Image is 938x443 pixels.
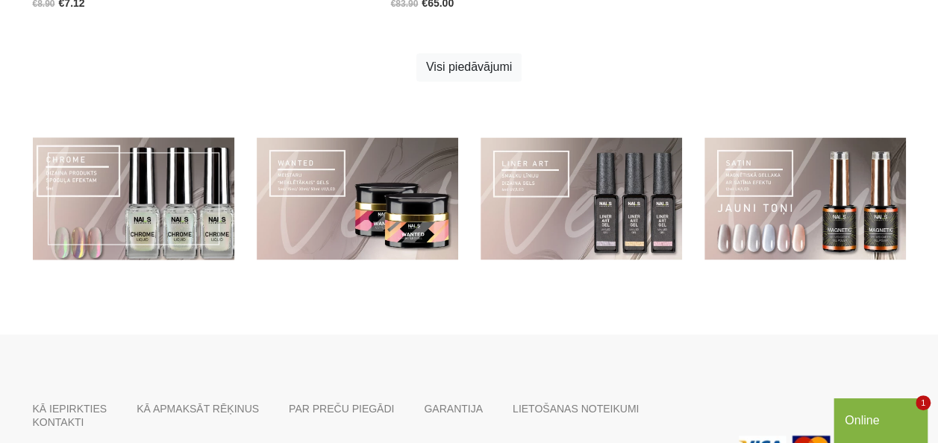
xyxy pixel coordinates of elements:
a: KONTAKTI [33,415,84,428]
a: GARANTIJA [424,401,483,415]
iframe: chat widget [834,395,931,443]
a: LIETOŠANAS NOTEIKUMI [513,401,639,415]
a: KĀ APMAKSĀT RĒĶINUS [137,401,259,415]
a: Visi piedāvājumi [416,53,522,81]
a: KĀ IEPIRKTIES [33,401,107,415]
a: PAR PREČU PIEGĀDI [289,401,394,415]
